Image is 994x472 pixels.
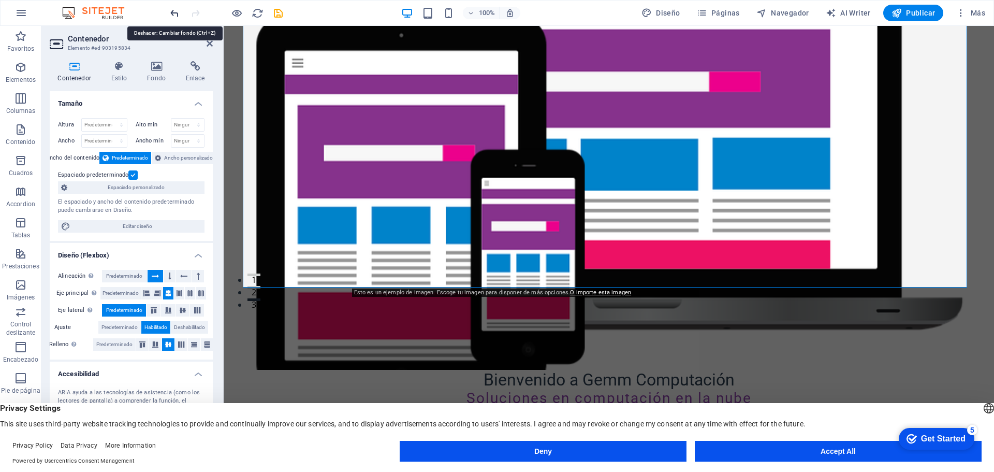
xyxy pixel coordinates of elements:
[50,91,213,110] h4: Tamaño
[24,260,37,263] button: 2
[752,5,813,21] button: Navegador
[152,152,216,164] button: Ancho personalizado
[24,273,37,275] button: 3
[58,198,204,215] div: El espaciado y ancho del contenido predeterminado puede cambiarse en Diseño.
[100,287,141,299] button: Predeterminado
[693,5,744,21] button: Páginas
[3,355,38,364] p: Encabezado
[956,8,985,18] span: Más
[883,5,944,21] button: Publicar
[697,8,740,18] span: Páginas
[637,5,684,21] button: Diseño
[46,152,100,164] label: Ancho del contenido
[93,338,136,351] button: Predeterminado
[139,61,178,83] h4: Fondo
[103,287,139,299] span: Predeterminado
[178,61,213,83] h4: Enlace
[31,11,75,21] div: Get Started
[7,45,34,53] p: Favoritos
[98,321,141,334] button: Predeterminado
[58,270,102,282] label: Alineación
[272,7,284,19] i: Guardar (Ctrl+S)
[641,8,680,18] span: Diseño
[144,321,167,334] span: Habilitado
[1,387,40,395] p: Pie de página
[70,181,201,194] span: Espaciado personalizado
[58,138,81,144] label: Ancho
[102,270,147,282] button: Predeterminado
[99,152,151,164] button: Predeterminado
[252,7,264,19] i: Volver a cargar página
[2,262,39,270] p: Prestaciones
[60,7,137,19] img: Editor Logo
[6,138,35,146] p: Contenido
[136,122,171,127] label: Alto mín
[7,293,35,302] p: Imágenes
[891,8,935,18] span: Publicar
[74,220,201,233] span: Editar diseño
[570,289,631,296] a: O importe esta imagen
[58,122,81,127] label: Altura
[9,169,33,177] p: Cuadros
[77,2,87,12] div: 5
[168,7,181,19] button: undo
[101,321,138,334] span: Predeterminado
[102,304,146,317] button: Predeterminado
[112,152,148,164] span: Predeterminado
[58,181,204,194] button: Espaciado personalizado
[24,248,37,250] button: 1
[58,220,204,233] button: Editar diseño
[174,321,205,334] span: Deshabilitado
[50,61,103,83] h4: Contenedor
[68,44,192,53] h3: Elemento #ed-903195834
[68,34,213,44] h2: Contenedor
[56,287,100,299] label: Eje principal
[952,5,989,21] button: Más
[756,8,809,18] span: Navegador
[352,289,634,297] div: Esto es un ejemplo de imagen. Escoge tu imagen para disponer de más opciones.
[6,76,36,84] p: Elementos
[272,7,284,19] button: save
[50,362,213,380] h4: Accesibilidad
[478,7,495,19] h6: 100%
[49,338,93,351] label: Relleno
[96,338,133,351] span: Predeterminado
[164,152,213,164] span: Ancho personalizado
[58,169,128,181] label: Espaciado predeterminado
[54,321,98,334] label: Ajuste
[6,200,35,208] p: Accordion
[106,304,142,317] span: Predeterminado
[141,321,170,334] button: Habilitado
[463,7,500,19] button: 100%
[6,107,36,115] p: Columnas
[58,389,204,414] div: ARIA ayuda a las tecnologías de asistencia (como los lectores de pantalla) a comprender la funció...
[103,61,139,83] h4: Estilo
[822,5,875,21] button: AI Writer
[136,138,171,144] label: Ancho mín
[230,7,243,19] button: Haz clic para salir del modo de previsualización y seguir editando
[826,8,871,18] span: AI Writer
[106,270,142,282] span: Predeterminado
[171,321,208,334] button: Deshabilitado
[8,5,84,27] div: Get Started 5 items remaining, 0% complete
[505,8,515,18] i: Al redimensionar, ajustar el nivel de zoom automáticamente para ajustarse al dispositivo elegido.
[251,7,264,19] button: reload
[637,5,684,21] div: Diseño (Ctrl+Alt+Y)
[50,243,213,262] h4: Diseño (Flexbox)
[58,304,102,317] label: Eje lateral
[11,231,31,239] p: Tablas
